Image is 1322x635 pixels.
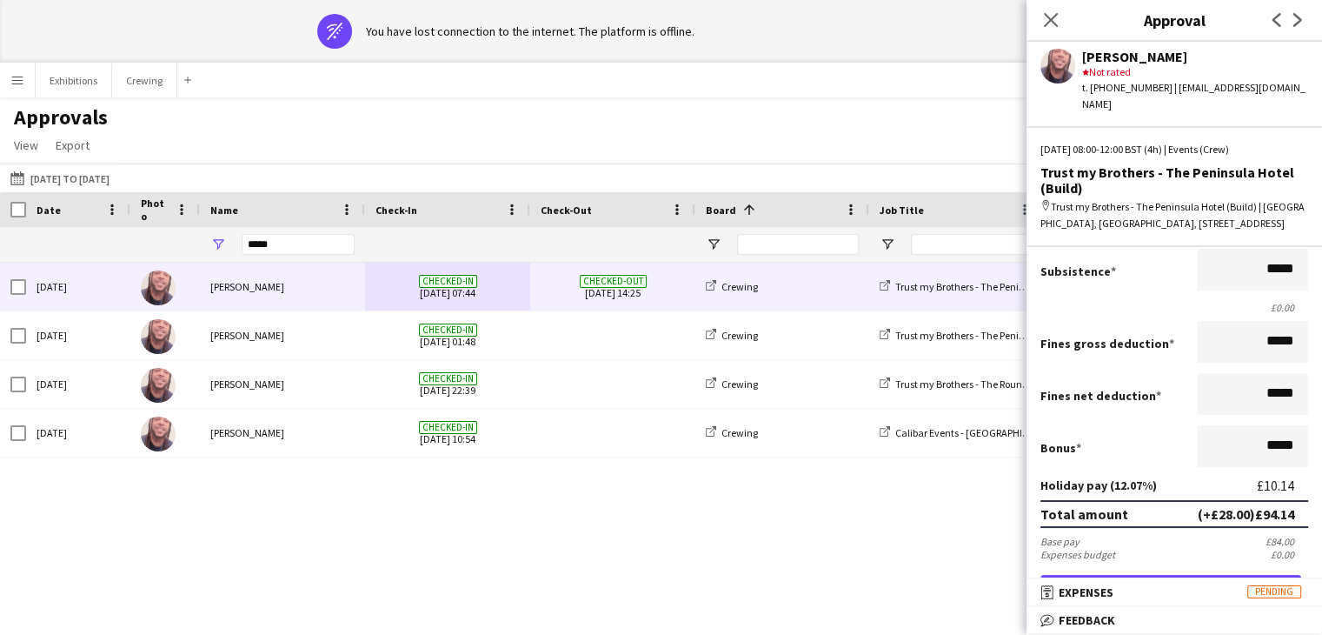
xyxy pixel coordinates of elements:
[200,409,365,457] div: [PERSON_NAME]
[880,378,1087,391] a: Trust my Brothers - The Roundhouse (Derig)
[721,280,758,293] span: Crewing
[1059,612,1115,628] span: Feedback
[1026,579,1322,605] mat-expansion-panel-header: ExpensesPending
[721,426,758,439] span: Crewing
[580,275,647,288] span: Checked-out
[1040,301,1308,314] div: £0.00
[721,329,758,342] span: Crewing
[210,237,226,252] button: Open Filter Menu
[1026,9,1322,31] h3: Approval
[7,134,45,157] a: View
[26,360,130,408] div: [DATE]
[1040,575,1301,610] button: Approve payment for £94.14
[895,426,1093,439] span: Calibar Events - [GEOGRAPHIC_DATA] (Build)
[1257,478,1308,493] div: £10.14
[1040,548,1115,561] div: Expenses budget
[1271,548,1308,561] div: £0.00
[1082,80,1308,111] div: t. [PHONE_NUMBER] | [EMAIL_ADDRESS][DOMAIN_NAME]
[541,263,685,311] span: [DATE] 14:25
[375,409,520,457] span: [DATE] 10:54
[26,311,130,359] div: [DATE]
[141,368,176,403] img: Fabio Gomes
[721,378,758,391] span: Crewing
[1040,336,1174,351] label: Fines gross deduction
[911,234,1033,255] input: Job Title Filter Input
[895,280,1101,293] span: Trust my Brothers - The Peninsula Hotel (Build)
[895,329,1101,342] span: Trust my Brothers - The Peninsula Hotel (Derig)
[880,237,895,252] button: Open Filter Menu
[1040,164,1308,196] div: Trust my Brothers - The Peninsula Hotel (Build)
[375,263,520,311] span: [DATE] 07:44
[200,263,365,311] div: [PERSON_NAME]
[56,137,90,153] span: Export
[1082,49,1308,64] div: [PERSON_NAME]
[26,409,130,457] div: [DATE]
[419,324,477,337] span: Checked-in
[880,280,1101,293] a: Trust my Brothers - The Peninsula Hotel (Build)
[200,360,365,408] div: [PERSON_NAME]
[1040,199,1308,231] div: Trust my Brothers - The Peninsula Hotel (Build) | [GEOGRAPHIC_DATA], [GEOGRAPHIC_DATA], [STREET_A...
[1040,535,1080,548] div: Base pay
[375,204,417,217] span: Check-In
[1040,505,1128,523] div: Total amount
[706,329,758,342] a: Crewing
[419,421,477,434] span: Checked-in
[1059,585,1113,600] span: Expenses
[706,204,736,217] span: Board
[141,197,169,223] span: Photo
[1040,388,1161,404] label: Fines net deduction
[366,23,694,39] div: You have lost connection to the internet. The platform is offline.
[880,329,1101,342] a: Trust my Brothers - The Peninsula Hotel (Derig)
[706,378,758,391] a: Crewing
[1082,64,1308,80] div: Not rated
[541,204,592,217] span: Check-Out
[112,63,177,97] button: Crewing
[210,204,238,217] span: Name
[737,234,859,255] input: Board Filter Input
[375,311,520,359] span: [DATE] 01:48
[26,263,130,311] div: [DATE]
[706,237,721,252] button: Open Filter Menu
[1040,264,1116,279] label: Subsistence
[375,360,520,408] span: [DATE] 22:39
[141,417,176,451] img: Fabio Gomes
[419,275,477,288] span: Checked-in
[895,378,1087,391] span: Trust my Brothers - The Roundhouse (Derig)
[1026,607,1322,633] mat-expansion-panel-header: Feedback
[200,311,365,359] div: [PERSON_NAME]
[706,426,758,439] a: Crewing
[880,426,1093,439] a: Calibar Events - [GEOGRAPHIC_DATA] (Build)
[49,134,96,157] a: Export
[1040,478,1157,493] label: Holiday pay (12.07%)
[1247,585,1301,598] span: Pending
[419,372,477,385] span: Checked-in
[36,63,112,97] button: Exhibitions
[37,204,61,217] span: Date
[14,137,38,153] span: View
[1040,142,1308,157] div: [DATE] 08:00-12:00 BST (4h) | Events (Crew)
[706,280,758,293] a: Crewing
[1266,535,1308,548] div: £84.00
[880,204,924,217] span: Job Title
[1040,440,1081,456] label: Bonus
[141,319,176,354] img: Fabio Gomes
[1198,505,1294,523] div: (+£28.00) £94.14
[7,168,113,189] button: [DATE] to [DATE]
[242,234,355,255] input: Name Filter Input
[141,271,176,305] img: Fabio Gomes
